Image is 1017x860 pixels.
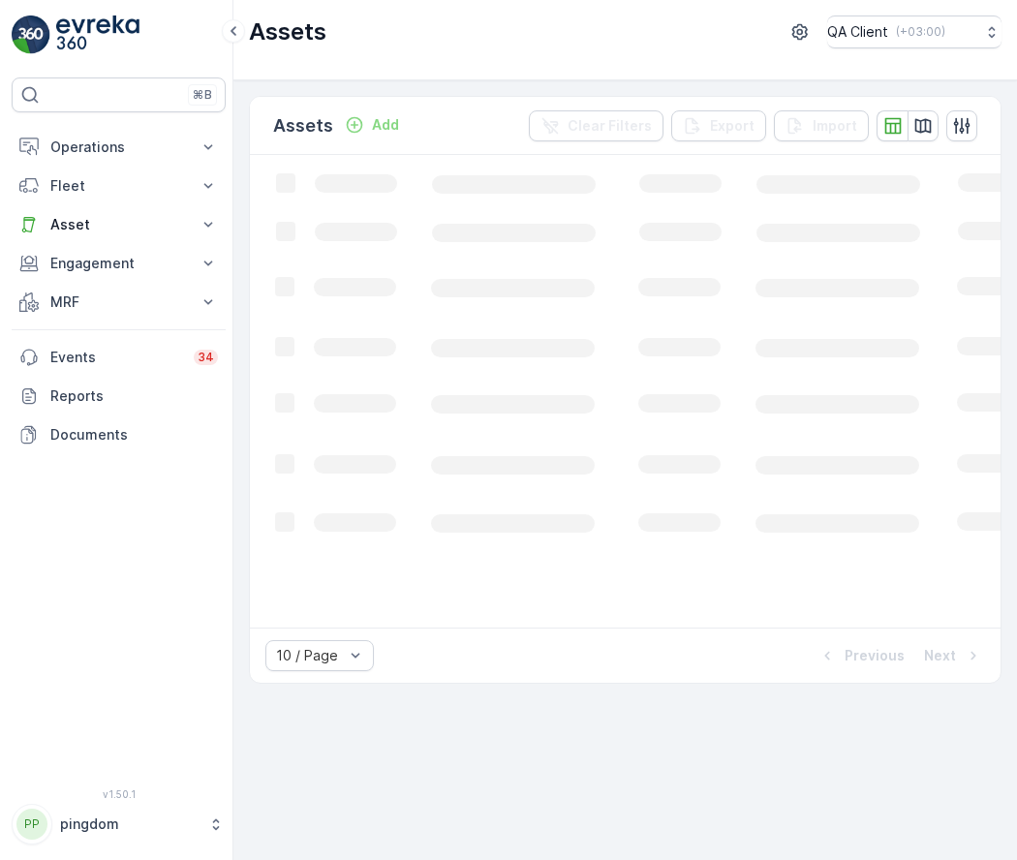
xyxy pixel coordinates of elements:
[16,809,47,840] div: PP
[50,292,187,312] p: MRF
[529,110,663,141] button: Clear Filters
[816,644,907,667] button: Previous
[50,386,218,406] p: Reports
[50,138,187,157] p: Operations
[50,215,187,234] p: Asset
[671,110,766,141] button: Export
[568,116,652,136] p: Clear Filters
[12,338,226,377] a: Events34
[813,116,857,136] p: Import
[12,415,226,454] a: Documents
[273,112,333,139] p: Assets
[60,814,199,834] p: pingdom
[56,15,139,54] img: logo_light-DOdMpM7g.png
[710,116,755,136] p: Export
[50,425,218,445] p: Documents
[249,16,326,47] p: Assets
[193,87,212,103] p: ⌘B
[12,377,226,415] a: Reports
[845,646,905,665] p: Previous
[12,128,226,167] button: Operations
[50,176,187,196] p: Fleet
[12,15,50,54] img: logo
[827,15,1002,48] button: QA Client(+03:00)
[924,646,956,665] p: Next
[337,113,407,137] button: Add
[774,110,869,141] button: Import
[12,283,226,322] button: MRF
[12,167,226,205] button: Fleet
[12,205,226,244] button: Asset
[50,254,187,273] p: Engagement
[827,22,888,42] p: QA Client
[12,244,226,283] button: Engagement
[372,115,399,135] p: Add
[12,804,226,845] button: PPpingdom
[922,644,985,667] button: Next
[50,348,182,367] p: Events
[896,24,945,40] p: ( +03:00 )
[198,350,214,365] p: 34
[12,788,226,800] span: v 1.50.1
